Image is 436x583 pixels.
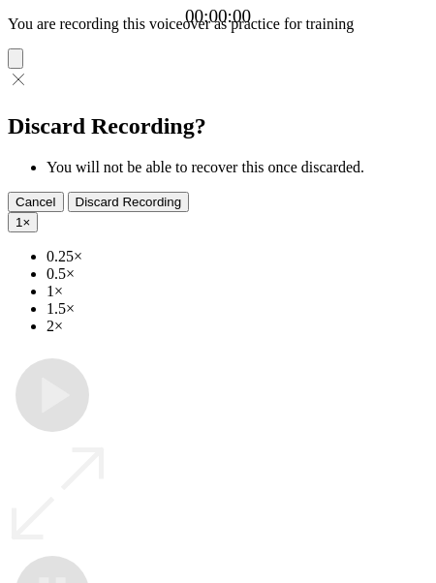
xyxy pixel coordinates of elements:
li: 0.25× [47,248,428,265]
li: 0.5× [47,265,428,283]
button: Cancel [8,192,64,212]
a: 00:00:00 [185,6,251,27]
li: 2× [47,318,428,335]
button: Discard Recording [68,192,190,212]
li: 1.5× [47,300,428,318]
span: 1 [16,215,22,230]
li: You will not be able to recover this once discarded. [47,159,428,176]
li: 1× [47,283,428,300]
button: 1× [8,212,38,232]
p: You are recording this voiceover as practice for training [8,15,428,33]
h2: Discard Recording? [8,113,428,139]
